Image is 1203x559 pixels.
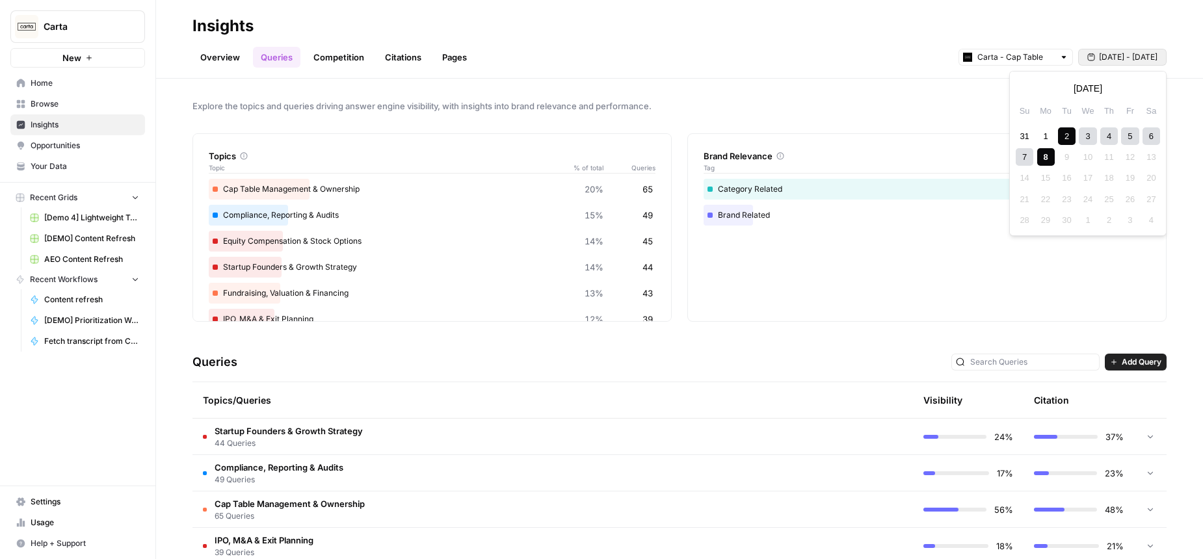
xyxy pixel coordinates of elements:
[31,119,139,131] span: Insights
[1016,148,1033,166] div: Choose Sunday, September 7th, 2025
[209,205,655,226] div: Compliance, Reporting & Audits
[10,188,145,207] button: Recent Grids
[1074,82,1102,95] span: [DATE]
[44,212,139,224] span: [Demo 4] Lightweight Topic Prioritization Grid
[24,228,145,249] a: [DEMO] Content Refresh
[704,179,1150,200] div: Category Related
[642,183,653,196] span: 65
[192,99,1167,112] span: Explore the topics and queries driving answer engine visibility, with insights into brand relevan...
[1105,467,1124,480] span: 23%
[1016,102,1033,120] div: Su
[215,424,363,437] span: Startup Founders & Growth Strategy
[10,491,145,512] a: Settings
[642,287,653,300] span: 43
[1037,211,1055,229] div: Not available Monday, September 29th, 2025
[24,289,145,310] a: Content refresh
[1016,211,1033,229] div: Not available Sunday, September 28th, 2025
[1143,127,1160,145] div: Choose Saturday, September 6th, 2025
[1016,190,1033,208] div: Not available Sunday, September 21st, 2025
[1058,169,1076,187] div: Not available Tuesday, September 16th, 2025
[1105,430,1124,443] span: 37%
[31,161,139,172] span: Your Data
[30,192,77,203] span: Recent Grids
[192,16,254,36] div: Insights
[1121,211,1139,229] div: Not available Friday, October 3rd, 2025
[1058,211,1076,229] div: Not available Tuesday, September 30th, 2025
[997,467,1013,480] span: 17%
[215,461,343,474] span: Compliance, Reporting & Audits
[44,315,139,326] span: [DEMO] Prioritization Workflow for creation
[31,98,139,110] span: Browse
[564,162,603,173] span: % of total
[10,135,145,156] a: Opportunities
[1143,190,1160,208] div: Not available Saturday, September 27th, 2025
[1100,211,1118,229] div: Not available Thursday, October 2nd, 2025
[1143,102,1160,120] div: Sa
[31,517,139,528] span: Usage
[215,547,313,558] span: 39 Queries
[215,437,363,449] span: 44 Queries
[585,183,603,196] span: 20%
[585,209,603,222] span: 15%
[24,331,145,352] a: Fetch transcript from Chorus
[377,47,429,68] a: Citations
[209,162,564,173] span: Topic
[215,497,365,510] span: Cap Table Management & Ownership
[996,539,1013,552] span: 18%
[24,207,145,228] a: [Demo 4] Lightweight Topic Prioritization Grid
[923,394,962,407] div: Visibility
[31,496,139,508] span: Settings
[1121,190,1139,208] div: Not available Friday, September 26th, 2025
[585,287,603,300] span: 13%
[1037,148,1055,166] div: Choose Monday, September 8th, 2025
[1143,169,1160,187] div: Not available Saturday, September 20th, 2025
[642,261,653,274] span: 44
[215,534,313,547] span: IPO, M&A & Exit Planning
[603,162,655,173] span: Queries
[994,503,1013,516] span: 56%
[1037,102,1055,120] div: Mo
[1121,148,1139,166] div: Not available Friday, September 12th, 2025
[1037,169,1055,187] div: Not available Monday, September 15th, 2025
[1143,148,1160,166] div: Not available Saturday, September 13th, 2025
[31,140,139,151] span: Opportunities
[62,51,81,64] span: New
[306,47,372,68] a: Competition
[970,356,1095,369] input: Search Queries
[10,48,145,68] button: New
[44,294,139,305] span: Content refresh
[1122,356,1161,368] span: Add Query
[10,114,145,135] a: Insights
[1079,190,1096,208] div: Not available Wednesday, September 24th, 2025
[1143,211,1160,229] div: Not available Saturday, October 4th, 2025
[1016,169,1033,187] div: Not available Sunday, September 14th, 2025
[215,474,343,486] span: 49 Queries
[10,512,145,533] a: Usage
[1078,49,1167,66] button: [DATE] - [DATE]
[585,261,603,274] span: 14%
[1107,539,1124,552] span: 21%
[1037,190,1055,208] div: Not available Monday, September 22nd, 2025
[434,47,475,68] a: Pages
[1009,71,1167,236] div: [DATE] - [DATE]
[44,335,139,347] span: Fetch transcript from Chorus
[44,233,139,244] span: [DEMO] Content Refresh
[203,382,792,418] div: Topics/Queries
[1079,169,1096,187] div: Not available Wednesday, September 17th, 2025
[1100,169,1118,187] div: Not available Thursday, September 18th, 2025
[1100,190,1118,208] div: Not available Thursday, September 25th, 2025
[1079,127,1096,145] div: Choose Wednesday, September 3rd, 2025
[1079,211,1096,229] div: Not available Wednesday, October 1st, 2025
[1058,102,1076,120] div: Tu
[253,47,300,68] a: Queries
[1079,148,1096,166] div: Not available Wednesday, September 10th, 2025
[30,274,98,285] span: Recent Workflows
[44,20,122,33] span: Carta
[704,149,1150,162] div: Brand Relevance
[215,510,365,522] span: 65 Queries
[1121,102,1139,120] div: Fr
[44,253,139,265] span: AEO Content Refresh
[31,538,139,549] span: Help + Support
[1014,125,1161,231] div: month 2025-09
[1121,169,1139,187] div: Not available Friday, September 19th, 2025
